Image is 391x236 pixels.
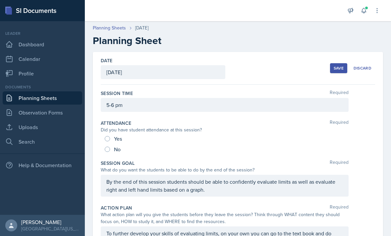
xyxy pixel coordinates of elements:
[3,38,82,51] a: Dashboard
[330,63,347,73] button: Save
[101,160,135,166] label: Session Goal
[334,66,344,71] div: Save
[354,66,371,71] div: Discard
[114,146,121,153] span: No
[3,120,82,134] a: Uploads
[3,30,82,36] div: Leader
[3,135,82,148] a: Search
[135,24,148,31] div: [DATE]
[101,166,349,173] div: What do you want the students to be able to do by the end of the session?
[21,225,80,232] div: [GEOGRAPHIC_DATA][US_STATE] in [GEOGRAPHIC_DATA]
[3,159,82,172] div: Help & Documentation
[330,160,349,166] span: Required
[101,211,349,225] div: What action plan will you give the students before they leave the session? Think through WHAT con...
[21,219,80,225] div: [PERSON_NAME]
[3,106,82,119] a: Observation Forms
[3,52,82,66] a: Calendar
[101,90,133,97] label: Session Time
[101,126,349,133] div: Did you have student attendance at this session?
[3,84,82,90] div: Documents
[330,90,349,97] span: Required
[101,120,132,126] label: Attendance
[101,57,112,64] label: Date
[93,35,383,47] h2: Planning Sheet
[101,205,132,211] label: Action Plan
[3,91,82,105] a: Planning Sheets
[350,63,375,73] button: Discard
[330,120,349,126] span: Required
[114,135,122,142] span: Yes
[93,24,126,31] a: Planning Sheets
[330,205,349,211] span: Required
[106,101,343,109] p: 5-6 pm
[3,67,82,80] a: Profile
[106,178,343,194] p: By the end of this session students should be able to confidently evaluate limits as well as eval...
